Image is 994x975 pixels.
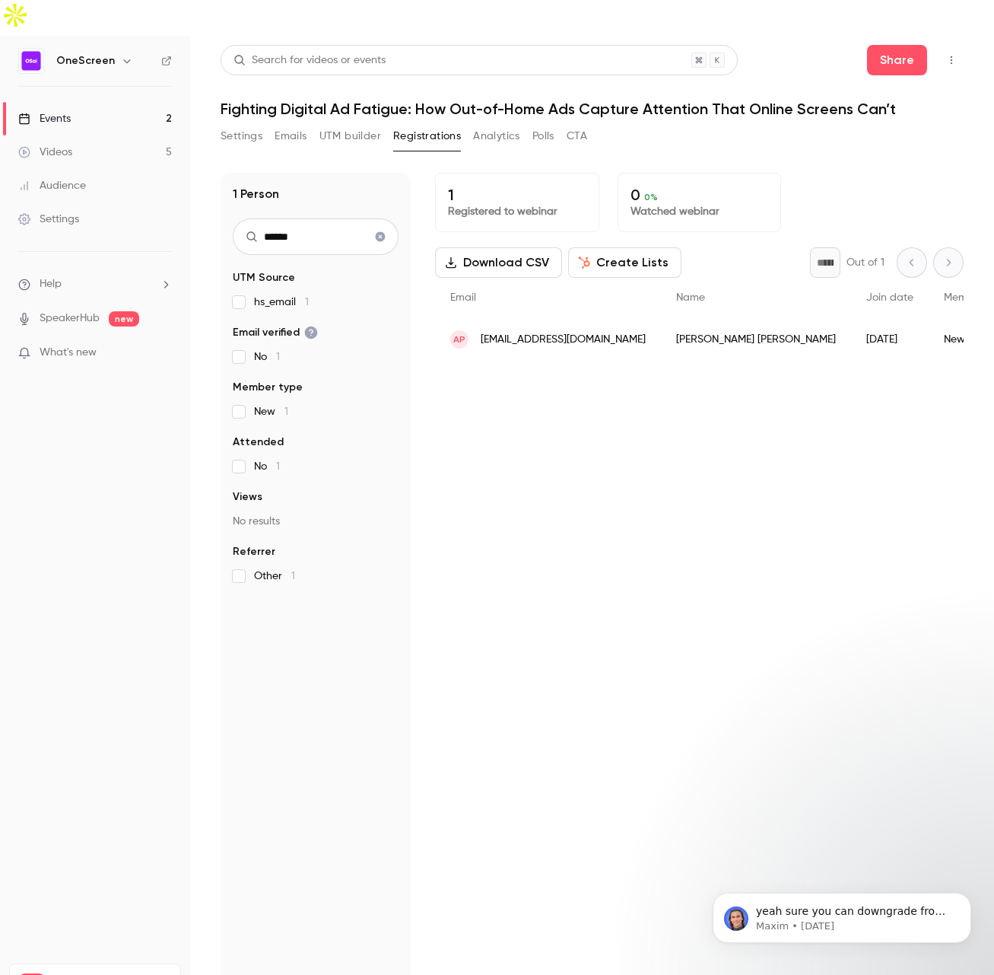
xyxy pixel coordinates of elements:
[254,569,295,584] span: Other
[435,247,562,278] button: Download CSV
[676,292,705,303] span: Name
[233,325,318,340] span: Email verified
[40,311,100,327] a: SpeakerHub
[233,435,284,450] span: Attended
[319,124,381,148] button: UTM builder
[154,346,172,360] iframe: Noticeable Trigger
[40,345,97,361] span: What's new
[233,185,279,203] h1: 1 Person
[19,49,43,73] img: OneScreen
[233,489,262,505] span: Views
[56,53,115,69] h6: OneScreen
[18,111,71,126] div: Events
[40,276,62,292] span: Help
[661,318,851,361] div: [PERSON_NAME] [PERSON_NAME]
[532,124,554,148] button: Polls
[233,514,399,529] p: No results
[630,186,769,204] p: 0
[450,292,476,303] span: Email
[233,270,295,285] span: UTM Source
[276,352,280,362] span: 1
[481,332,646,348] span: [EMAIL_ADDRESS][DOMAIN_NAME]
[233,53,386,69] div: Search for videos or events
[473,124,520,148] button: Analytics
[453,333,465,346] span: Ap
[448,186,586,204] p: 1
[275,124,306,148] button: Emails
[567,124,587,148] button: CTA
[221,100,964,118] h1: Fighting Digital Ad Fatigue: How Out-of-Home Ads Capture Attention That Online Screens Can’t
[254,295,309,310] span: hs_email
[393,124,461,148] button: Registrations
[233,544,275,559] span: Referrer
[233,380,303,395] span: Member type
[851,318,929,361] div: [DATE]
[630,204,769,219] p: Watched webinar
[254,459,280,474] span: No
[846,255,884,270] p: Out of 1
[254,404,288,419] span: New
[690,861,994,967] iframe: Intercom notifications message
[448,204,586,219] p: Registered to webinar
[18,212,79,227] div: Settings
[568,247,681,278] button: Create Lists
[284,406,288,417] span: 1
[254,349,280,365] span: No
[368,225,392,249] button: Clear search
[644,192,658,202] span: 0 %
[18,178,86,193] div: Audience
[305,297,309,307] span: 1
[18,145,72,160] div: Videos
[18,276,172,292] li: help-dropdown-opener
[109,311,139,327] span: new
[866,292,913,303] span: Join date
[291,571,295,581] span: 1
[233,270,399,584] section: facet-groups
[276,461,280,472] span: 1
[867,45,927,75] button: Share
[221,124,262,148] button: Settings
